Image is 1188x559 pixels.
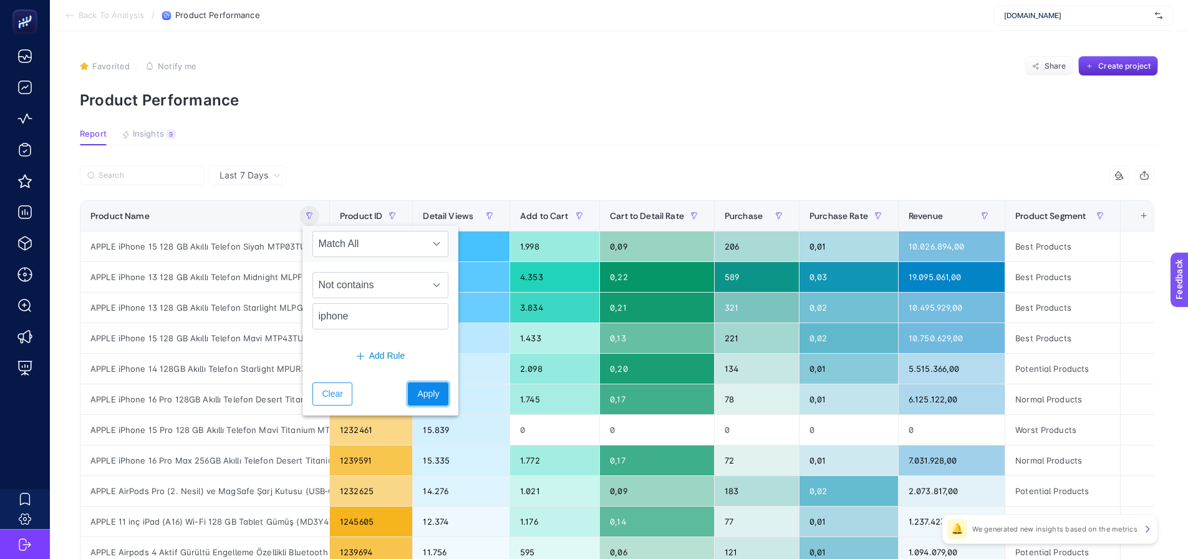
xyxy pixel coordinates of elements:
[715,507,799,537] div: 77
[1015,211,1086,221] span: Product Segment
[413,231,509,261] div: 34.413
[600,445,714,475] div: 0,17
[899,476,1005,506] div: 2.073.817,00
[92,61,130,71] span: Favorited
[799,415,898,445] div: 0
[413,323,509,353] div: 18.925
[413,384,509,414] div: 16.172
[510,231,599,261] div: 1.998
[417,387,439,401] span: Apply
[413,476,509,506] div: 14.276
[715,476,799,506] div: 183
[1005,323,1120,353] div: Best Products
[600,262,714,292] div: 0,22
[715,262,799,292] div: 589
[799,231,898,261] div: 0,01
[80,61,130,71] button: Favorited
[899,507,1005,537] div: 1.237.423,00
[600,384,714,414] div: 0,17
[158,61,196,71] span: Notify me
[80,384,329,414] div: APPLE iPhone 16 Pro 128GB Akıllı Telefon Desert Titanium MYNF3TU/A
[899,384,1005,414] div: 6.125.122,00
[1025,56,1073,76] button: Share
[167,129,176,139] div: 9
[90,211,150,221] span: Product Name
[610,211,684,221] span: Cart to Detail Rate
[145,61,196,71] button: Notify me
[413,293,509,323] div: 29.855
[312,303,448,329] input: Search
[510,445,599,475] div: 1.772
[1045,61,1066,71] span: Share
[947,519,967,539] div: 🔔
[725,211,763,221] span: Purchase
[899,323,1005,353] div: 10.750.629,00
[80,262,329,292] div: APPLE iPhone 13 128 GB Akıllı Telefon Midnight MLPF3TU/A
[312,382,352,406] button: Clear
[423,211,473,221] span: Detail Views
[1005,231,1120,261] div: Best Products
[1005,384,1120,414] div: Normal Products
[600,415,714,445] div: 0
[510,323,599,353] div: 1.433
[80,293,329,323] div: APPLE iPhone 13 128 GB Akıllı Telefon Starlight MLPG3TU/A
[80,476,329,506] div: APPLE AirPods Pro (2. Nesil) ve MagSafe Şarj Kutusu (USB‑C) [MEDICAL_DATA] MTJV3TU/A
[1005,415,1120,445] div: Worst Products
[715,415,799,445] div: 0
[1005,476,1120,506] div: Potential Products
[175,11,259,21] span: Product Performance
[80,323,329,353] div: APPLE iPhone 15 128 GB Akıllı Telefon Mavi MTP43TU/A
[899,354,1005,384] div: 5.515.366,00
[133,129,164,139] span: Insights
[413,415,509,445] div: 15.839
[413,354,509,384] div: 16.193
[330,507,412,537] div: 1245605
[510,507,599,537] div: 1.176
[715,231,799,261] div: 206
[313,273,424,298] span: Not contains
[899,231,1005,261] div: 10.026.894,00
[510,384,599,414] div: 1.745
[909,211,943,221] span: Revenue
[799,445,898,475] div: 0,01
[510,293,599,323] div: 3.834
[340,211,382,221] span: Product ID
[600,293,714,323] div: 0,21
[799,293,898,323] div: 0,02
[799,323,898,353] div: 0,02
[1131,211,1141,238] div: 9 items selected
[80,231,329,261] div: APPLE iPhone 15 128 GB Akıllı Telefon Siyah MTP03TU/A
[799,507,898,537] div: 0,01
[715,384,799,414] div: 78
[799,384,898,414] div: 0,01
[80,354,329,384] div: APPLE iPhone 14 128GB Akıllı Telefon Starlight MPUR3TU/A
[1005,262,1120,292] div: Best Products
[899,293,1005,323] div: 10.495.929,00
[330,445,412,475] div: 1239591
[600,354,714,384] div: 0,20
[510,415,599,445] div: 0
[600,507,714,537] div: 0,14
[330,476,412,506] div: 1232625
[520,211,568,221] span: Add to Cart
[1155,9,1162,22] img: svg%3e
[330,415,412,445] div: 1232461
[809,211,868,221] span: Purchase Rate
[799,476,898,506] div: 0,02
[600,476,714,506] div: 0,09
[972,524,1137,534] p: We generated new insights based on the metrics
[715,323,799,353] div: 221
[369,349,405,362] span: Add Rule
[220,169,268,182] span: Last 7 Days
[413,445,509,475] div: 15.335
[99,171,197,180] input: Search
[80,415,329,445] div: APPLE iPhone 15 Pro 128 GB Akıllı Telefon Mavi Titanium MTV03TU/A
[7,4,47,14] span: Feedback
[715,293,799,323] div: 321
[600,323,714,353] div: 0,13
[715,354,799,384] div: 134
[312,344,448,367] button: Add Rule
[1005,354,1120,384] div: Potential Products
[322,387,342,401] span: Clear
[1005,293,1120,323] div: Best Products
